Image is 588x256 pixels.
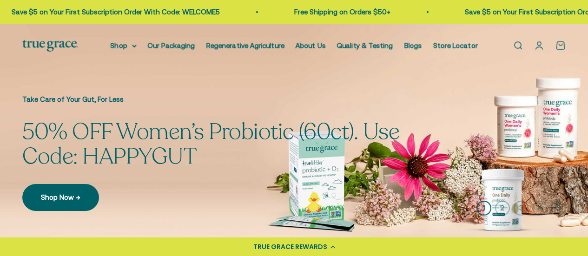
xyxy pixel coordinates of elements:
[337,41,393,49] a: Quality & Testing
[22,94,431,105] p: Take Care of Your Gut, For Less
[514,201,529,216] button: 3
[1,7,210,18] p: Save $5 on Your First Subscription Order With Code: WELCOME5
[433,41,478,49] a: Store Locator
[476,201,491,216] button: 1
[284,8,380,16] a: Free Shipping on Orders $50+
[296,41,326,49] a: About Us
[532,201,547,216] button: 4
[495,201,510,216] button: 2
[253,242,327,252] div: TRUE GRACE REWARDS
[22,184,99,211] a: Shop Now →
[148,41,195,49] a: Our Packaging
[551,201,566,216] button: 5
[22,117,399,171] split-lines: 50% OFF Women’s Probiotic (60ct). Use Code: HAPPYGUT
[206,41,284,49] a: Regenerative Agriculture
[111,40,137,51] summary: Shop
[404,41,422,49] a: Blogs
